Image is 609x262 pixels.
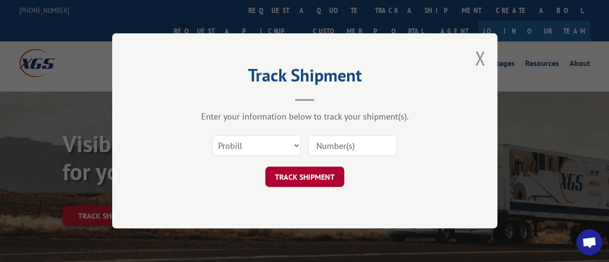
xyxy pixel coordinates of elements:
div: Enter your information below to track your shipment(s). [160,111,449,122]
h2: Track Shipment [160,68,449,87]
button: TRACK SHIPMENT [265,167,344,187]
div: Open chat [576,229,602,255]
input: Number(s) [308,136,397,156]
button: Close modal [475,45,485,71]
